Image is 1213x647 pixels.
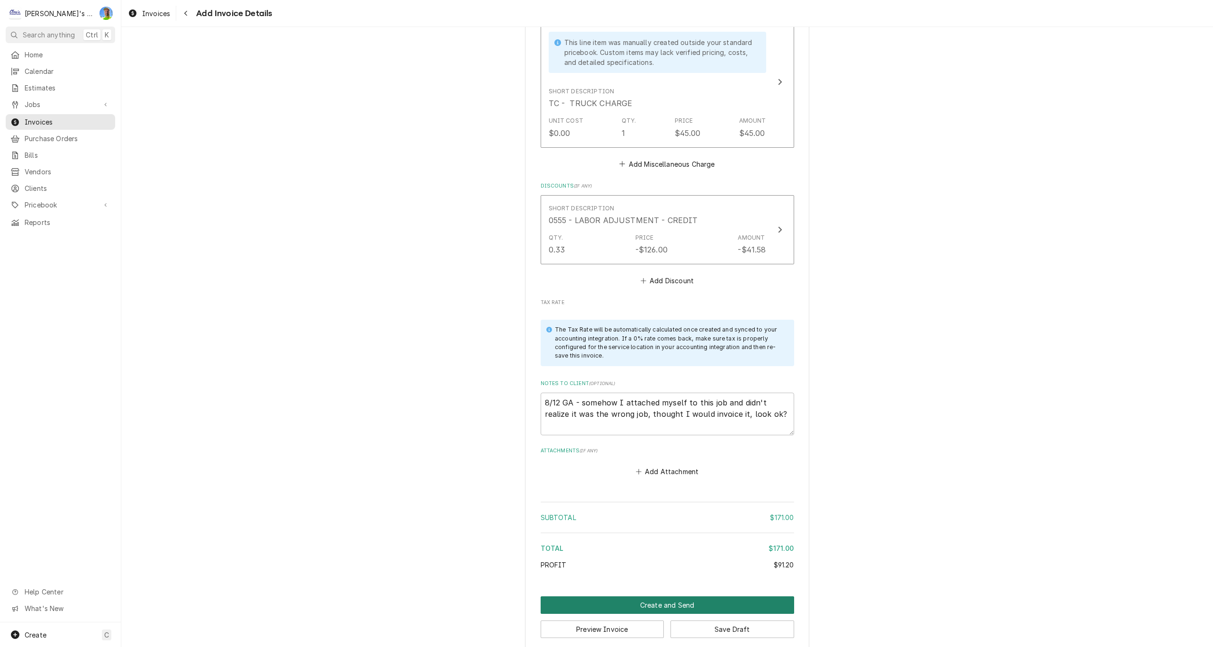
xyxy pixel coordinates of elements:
div: -$126.00 [635,244,668,255]
span: Purchase Orders [25,134,110,144]
div: 0555 - LABOR ADJUSTMENT - CREDIT [549,215,698,226]
div: 1 [622,127,625,139]
div: $45.00 [675,127,701,139]
span: Total [541,544,564,552]
span: Search anything [23,30,75,40]
div: Greg Austin's Avatar [100,7,113,20]
span: Subtotal [541,513,576,521]
span: Calendar [25,66,110,76]
a: Purchase Orders [6,131,115,146]
span: Profit [541,561,567,569]
span: ( if any ) [579,448,597,453]
span: Invoices [25,117,110,127]
a: Go to What's New [6,601,115,616]
a: Calendar [6,63,115,79]
a: Go to Help Center [6,584,115,600]
textarea: 8/12 GA - somehow I attached myself to this job and didn't realize it was the wrong job, thought ... [541,393,794,435]
span: Tax Rate [541,299,794,306]
div: $45.00 [739,127,765,139]
div: GA [100,7,113,20]
div: $171.00 [770,512,794,522]
div: Attachments [541,447,794,478]
div: Notes to Client [541,380,794,435]
div: Price [675,117,693,125]
label: Notes to Client [541,380,794,387]
div: Subtotal [541,512,794,522]
span: Bills [25,150,110,160]
a: Invoices [6,114,115,130]
div: Clay's Refrigeration's Avatar [9,7,22,20]
div: 0.33 [549,244,565,255]
div: $171.00 [769,543,794,553]
div: TC - TRUCK CHARGE [549,98,633,109]
button: Create and Send [541,596,794,614]
button: Navigate back [178,6,193,21]
a: Invoices [124,6,174,21]
a: Bills [6,147,115,163]
div: This line item was manually created outside your standard pricebook. Custom items may lack verifi... [564,37,757,67]
span: Jobs [25,99,96,109]
span: Estimates [25,83,110,93]
div: Trip Charges, Diagnostic Fees, etc. [541,3,794,171]
div: Button Group [541,596,794,638]
div: Amount Summary [541,498,794,576]
div: Tax Rate [541,299,794,308]
button: Save Draft [670,620,794,638]
div: Unit Cost [549,117,583,125]
div: Discounts [541,182,794,288]
div: Button Group Row [541,596,794,614]
span: Vendors [25,167,110,177]
div: $0.00 [549,127,570,139]
span: K [105,30,109,40]
span: C [104,630,109,640]
div: Price [635,234,654,242]
span: Ctrl [86,30,98,40]
label: Attachments [541,447,794,455]
span: Invoices [142,9,170,18]
div: Short Description [549,87,615,96]
a: Home [6,47,115,63]
div: Qty. [622,117,636,125]
div: Total [541,543,794,553]
button: Add Miscellaneous Charge [618,157,716,171]
span: Add Invoice Details [193,7,272,20]
span: Home [25,50,110,60]
button: Search anythingCtrlK [6,27,115,43]
span: ( if any ) [574,183,592,189]
div: Qty. [549,234,563,242]
span: Pricebook [25,200,96,210]
div: The Tax Rate will be automatically calculated once created and synced to your accounting integrat... [555,325,785,360]
div: Amount [739,117,766,125]
button: Preview Invoice [541,620,664,638]
label: Discounts [541,182,794,190]
a: Reports [6,215,115,230]
div: Amount [738,234,765,242]
span: ( optional ) [589,381,616,386]
span: Reports [25,217,110,227]
span: Clients [25,183,110,193]
button: Add Attachment [634,465,700,478]
a: Clients [6,180,115,196]
span: What's New [25,603,109,613]
div: C [9,7,22,20]
button: Update Line Item [541,16,794,147]
button: Update Line Item [541,195,794,264]
span: $91.20 [774,561,794,569]
div: Short Description [549,204,615,213]
button: Add Discount [639,274,695,288]
div: Button Group Row [541,614,794,638]
span: Create [25,631,46,639]
a: Estimates [6,80,115,96]
span: Help Center [25,587,109,597]
div: [PERSON_NAME]'s Refrigeration [25,9,94,18]
a: Vendors [6,164,115,180]
a: Go to Pricebook [6,197,115,213]
div: -$41.58 [738,244,766,255]
a: Go to Jobs [6,97,115,112]
div: Profit [541,560,794,570]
